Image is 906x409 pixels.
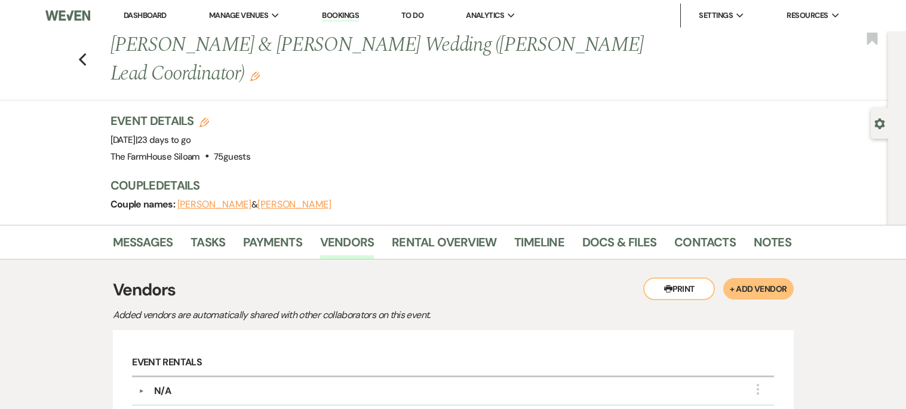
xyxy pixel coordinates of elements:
[243,233,302,259] a: Payments
[723,278,793,300] button: + Add Vendor
[674,233,736,259] a: Contacts
[154,384,171,398] div: N/A
[209,10,268,22] span: Manage Venues
[113,307,531,323] p: Added vendors are automatically shared with other collaborators on this event.
[401,10,423,20] a: To Do
[136,134,191,146] span: |
[466,10,504,22] span: Analytics
[177,199,331,210] span: &
[320,233,374,259] a: Vendors
[214,151,250,163] span: 75 guests
[874,117,885,129] button: Open lead details
[257,200,331,209] button: [PERSON_NAME]
[134,388,149,394] button: ▼
[514,233,564,259] a: Timeline
[110,134,191,146] span: [DATE]
[250,71,260,81] button: Edit
[124,10,167,20] a: Dashboard
[392,233,496,259] a: Rental Overview
[110,177,779,194] h3: Couple Details
[113,277,794,303] h3: Vendors
[113,233,173,259] a: Messages
[699,10,733,22] span: Settings
[137,134,191,146] span: 23 days to go
[582,233,656,259] a: Docs & Files
[110,198,177,210] span: Couple names:
[754,233,791,259] a: Notes
[643,277,715,300] button: Print
[177,200,251,209] button: [PERSON_NAME]
[191,233,225,259] a: Tasks
[110,112,250,129] h3: Event Details
[132,350,773,378] h6: Event Rentals
[322,10,359,22] a: Bookings
[110,151,200,163] span: The FarmHouse Siloam
[110,31,646,88] h1: [PERSON_NAME] & [PERSON_NAME] Wedding ([PERSON_NAME] Lead Coordinator)
[787,10,828,22] span: Resources
[45,3,90,28] img: Weven Logo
